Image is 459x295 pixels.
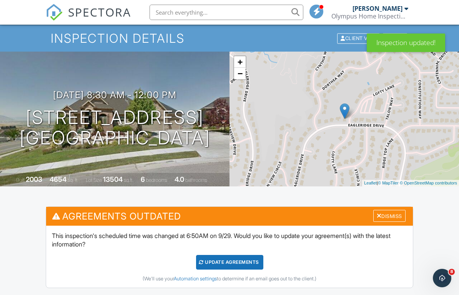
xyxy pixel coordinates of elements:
span: 8 [449,269,455,275]
span: bathrooms [185,177,207,183]
div: Update Agreements [196,255,263,270]
div: 4.0 [175,175,184,183]
div: | [362,180,459,186]
a: Leaflet [364,181,377,185]
div: Olympus Home Inspections [331,12,408,20]
div: 6 [141,175,145,183]
span: Lot Size [86,177,102,183]
a: Automation settings [174,276,217,282]
input: Search everything... [150,5,303,20]
div: 13504 [103,175,123,183]
a: Zoom in [234,56,246,68]
a: © MapTiler [378,181,399,185]
a: © OpenStreetMap contributors [400,181,457,185]
iframe: Intercom live chat [433,269,451,287]
div: [PERSON_NAME] [353,5,402,12]
div: Client View [337,34,380,44]
h3: [DATE] 8:30 am - 12:00 pm [53,90,176,100]
div: 2003 [26,175,42,183]
div: 4654 [50,175,67,183]
a: Client View [336,35,382,41]
span: SPECTORA [68,4,131,20]
div: This inspection's scheduled time was changed at 6:50AM on 9/29. Would you like to update your agr... [46,226,412,288]
img: The Best Home Inspection Software - Spectora [46,4,63,21]
a: SPECTORA [46,10,131,27]
div: Dismiss [373,210,406,222]
h1: Inspection Details [51,32,408,45]
span: bedrooms [146,177,167,183]
span: sq. ft. [68,177,78,183]
a: Zoom out [234,68,246,79]
div: Inspection updated! [367,34,445,52]
h1: [STREET_ADDRESS] [GEOGRAPHIC_DATA] [20,107,210,148]
span: sq.ft. [124,177,133,183]
div: (We'll use your to determine if an email goes out to the client.) [52,276,407,282]
h3: Agreements Outdated [46,207,412,226]
span: Built [16,177,25,183]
